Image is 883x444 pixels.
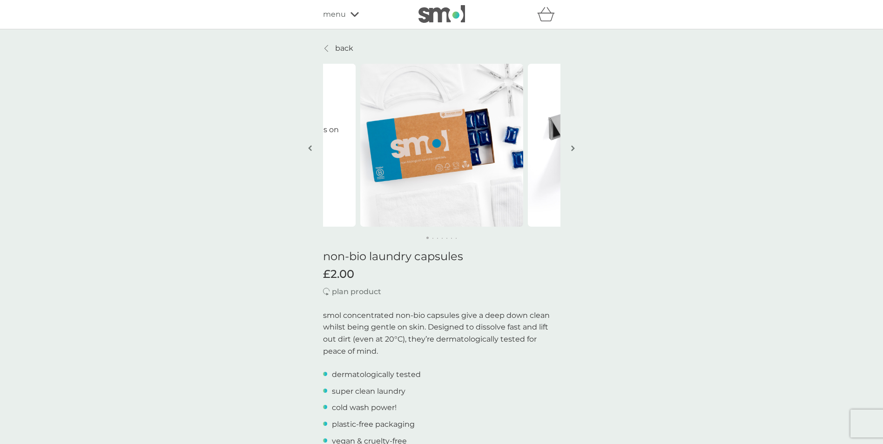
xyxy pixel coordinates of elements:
[332,385,405,397] p: super clean laundry
[332,402,397,414] p: cold wash power!
[323,42,353,54] a: back
[332,369,421,381] p: dermatologically tested
[335,42,353,54] p: back
[418,5,465,23] img: smol
[323,250,560,263] h1: non-bio laundry capsules
[571,145,575,152] img: right-arrow.svg
[323,309,560,357] p: smol concentrated non-bio capsules give a deep down clean whilst being gentle on skin. Designed t...
[308,145,312,152] img: left-arrow.svg
[323,268,354,281] span: £2.00
[332,286,381,298] p: plan product
[537,5,560,24] div: basket
[332,418,415,431] p: plastic-free packaging
[323,8,346,20] span: menu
